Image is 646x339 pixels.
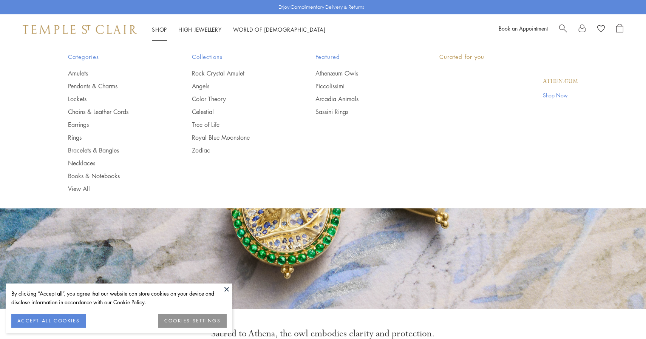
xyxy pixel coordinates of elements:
[278,3,364,11] p: Enjoy Complimentary Delivery & Returns
[68,52,162,62] span: Categories
[315,108,409,116] a: Sassini Rings
[559,24,567,35] a: Search
[233,26,326,33] a: World of [DEMOGRAPHIC_DATA]World of [DEMOGRAPHIC_DATA]
[152,25,326,34] nav: Main navigation
[68,133,162,142] a: Rings
[11,314,86,328] button: ACCEPT ALL COOKIES
[192,146,286,154] a: Zodiac
[192,69,286,77] a: Rock Crystal Amulet
[315,82,409,90] a: Piccolissimi
[543,91,578,99] a: Shop Now
[68,95,162,103] a: Lockets
[499,25,548,32] a: Book an Appointment
[68,108,162,116] a: Chains & Leather Cords
[315,69,409,77] a: Athenæum Owls
[315,52,409,62] span: Featured
[192,52,286,62] span: Collections
[68,69,162,77] a: Amulets
[543,77,578,86] a: Athenæum
[192,82,286,90] a: Angels
[23,25,137,34] img: Temple St. Clair
[158,314,227,328] button: COOKIES SETTINGS
[68,159,162,167] a: Necklaces
[68,185,162,193] a: View All
[439,52,578,62] p: Curated for you
[152,26,167,33] a: ShopShop
[597,24,605,35] a: View Wishlist
[178,26,222,33] a: High JewelleryHigh Jewellery
[192,133,286,142] a: Royal Blue Moonstone
[11,289,227,307] div: By clicking “Accept all”, you agree that our website can store cookies on your device and disclos...
[608,304,638,331] iframe: Gorgias live chat messenger
[192,95,286,103] a: Color Theory
[68,172,162,180] a: Books & Notebooks
[315,95,409,103] a: Arcadia Animals
[68,82,162,90] a: Pendants & Charms
[68,146,162,154] a: Bracelets & Bangles
[192,108,286,116] a: Celestial
[68,120,162,129] a: Earrings
[192,120,286,129] a: Tree of Life
[616,24,623,35] a: Open Shopping Bag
